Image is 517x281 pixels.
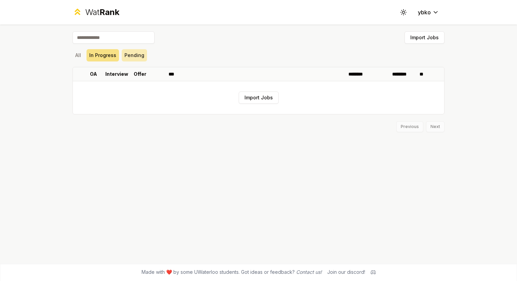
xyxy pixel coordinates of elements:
p: Interview [105,71,128,78]
button: All [72,49,84,61]
span: Made with ❤️ by some UWaterloo students. Got ideas or feedback? [142,269,322,276]
div: Join our discord! [327,269,365,276]
button: Import Jobs [405,31,445,44]
a: Contact us! [296,269,322,275]
p: Offer [134,71,146,78]
button: Import Jobs [239,92,279,104]
span: Rank [100,7,119,17]
div: Wat [85,7,119,18]
button: ybko [412,6,445,18]
button: In Progress [87,49,119,61]
p: OA [90,71,97,78]
button: Pending [122,49,147,61]
span: ybko [418,8,431,16]
a: WatRank [72,7,119,18]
